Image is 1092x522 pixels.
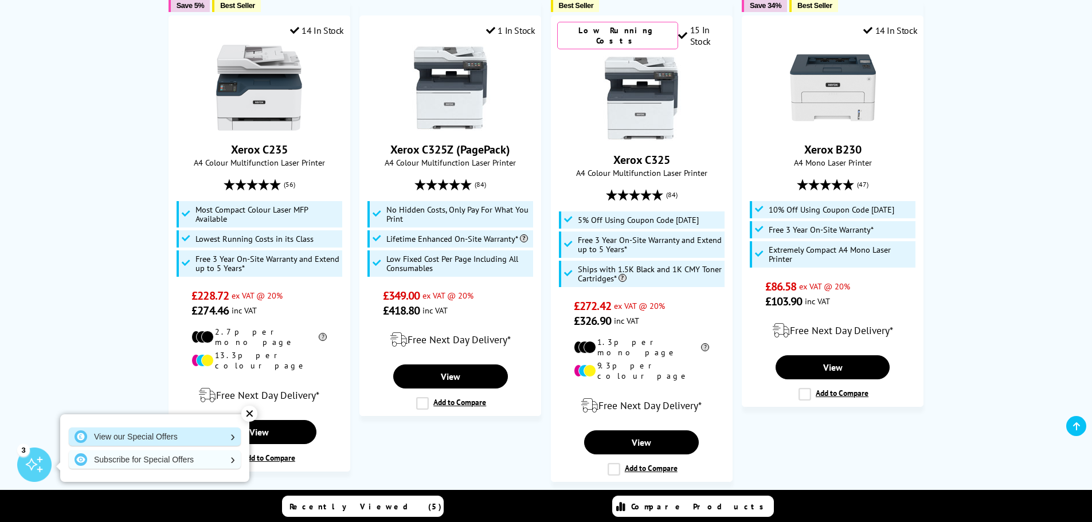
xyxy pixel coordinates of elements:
[578,215,699,225] span: 5% Off Using Coupon Code [DATE]
[383,303,420,318] span: £418.80
[557,167,726,178] span: A4 Colour Multifunction Laser Printer
[177,1,204,10] span: Save 5%
[408,121,494,133] a: Xerox C325Z (PagePack)
[769,245,913,264] span: Extremely Compact A4 Mono Laser Printer
[598,132,684,143] a: Xerox C325
[748,157,917,168] span: A4 Mono Laser Printer
[69,450,241,469] a: Subscribe for Special Offers
[225,453,295,465] label: Add to Compare
[191,288,229,303] span: £228.72
[422,290,473,301] span: ex VAT @ 20%
[559,1,594,10] span: Best Seller
[191,327,327,347] li: 2.7p per mono page
[765,279,797,294] span: £86.58
[797,1,832,10] span: Best Seller
[614,300,665,311] span: ex VAT @ 20%
[769,225,874,234] span: Free 3 Year On-Site Warranty*
[232,290,283,301] span: ex VAT @ 20%
[416,397,486,410] label: Add to Compare
[232,305,257,316] span: inc VAT
[765,294,803,309] span: £103.90
[195,234,314,244] span: Lowest Running Costs in its Class
[175,157,344,168] span: A4 Colour Multifunction Laser Printer
[241,406,257,422] div: ✕
[574,299,611,313] span: £272.42
[578,265,722,283] span: Ships with 1.5K Black and 1K CMY Toner Cartridges*
[191,350,327,371] li: 13.3p per colour page
[578,236,722,254] span: Free 3 Year On-Site Warranty and Extend up to 5 Years*
[231,142,288,157] a: Xerox C235
[408,45,494,131] img: Xerox C325Z (PagePack)
[799,281,850,292] span: ex VAT @ 20%
[216,45,302,131] img: Xerox C235
[776,355,890,379] a: View
[799,388,868,401] label: Add to Compare
[613,152,670,167] a: Xerox C325
[769,205,894,214] span: 10% Off Using Coupon Code [DATE]
[486,25,535,36] div: 1 In Stock
[386,254,530,273] span: Low Fixed Cost Per Page Including All Consumables
[290,25,344,36] div: 14 In Stock
[390,142,510,157] a: Xerox C325Z (PagePack)
[422,305,448,316] span: inc VAT
[289,501,442,512] span: Recently Viewed (5)
[584,430,699,454] a: View
[557,390,726,422] div: modal_delivery
[191,303,229,318] span: £274.46
[574,360,709,381] li: 9.3p per colour page
[284,174,295,195] span: (56)
[612,496,774,517] a: Compare Products
[383,288,420,303] span: £349.00
[750,1,781,10] span: Save 34%
[195,254,339,273] span: Free 3 Year On-Site Warranty and Extend up to 5 Years*
[386,205,530,223] span: No Hidden Costs, Only Pay For What You Print
[574,313,611,328] span: £326.90
[790,121,876,133] a: Xerox B230
[598,55,684,141] img: Xerox C325
[557,22,679,49] div: Low Running Costs
[69,427,241,446] a: View our Special Offers
[614,315,639,326] span: inc VAT
[790,45,876,131] img: Xerox B230
[666,184,678,206] span: (84)
[863,25,917,36] div: 14 In Stock
[202,420,317,444] a: View
[805,296,830,307] span: inc VAT
[175,379,344,411] div: modal_delivery
[475,174,486,195] span: (84)
[366,324,535,356] div: modal_delivery
[574,337,709,358] li: 1.3p per mono page
[748,315,917,347] div: modal_delivery
[804,142,862,157] a: Xerox B230
[216,121,302,133] a: Xerox C235
[631,501,770,512] span: Compare Products
[195,205,339,223] span: Most Compact Colour Laser MFP Available
[608,463,678,476] label: Add to Compare
[17,443,30,456] div: 3
[366,157,535,168] span: A4 Colour Multifunction Laser Printer
[386,234,528,244] span: Lifetime Enhanced On-Site Warranty*
[678,24,726,47] div: 15 In Stock
[282,496,444,517] a: Recently Viewed (5)
[393,364,508,388] a: View
[857,174,868,195] span: (47)
[220,1,255,10] span: Best Seller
